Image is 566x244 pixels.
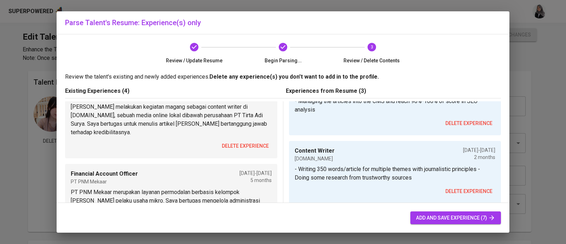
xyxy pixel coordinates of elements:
p: 5 months [239,177,272,184]
button: delete experience [443,117,495,130]
p: [PERSON_NAME] melakukan kegiatan magang sebagai content writer di [DOMAIN_NAME], sebuah media onl... [71,103,272,137]
button: add and save experience (7) [410,211,501,225]
p: 2 months [463,154,495,161]
text: 3 [370,45,373,50]
p: PT PNM Mekaar [71,178,138,185]
h6: Parse Talent's Resume: Experience(s) only [65,17,501,28]
span: Review / Delete Contents [330,57,413,64]
span: delete experience [222,142,269,151]
span: delete experience [445,119,492,128]
p: Experiences from Resume (3) [286,87,501,95]
span: Review / Update Resume [153,57,236,64]
p: [DATE] - [DATE] [239,170,272,177]
span: delete experience [445,187,492,196]
p: PT PNM Mekaar merupakan layanan permodalan berbasis kelompok [PERSON_NAME] pelaku usaha mikro. Sa... [71,188,272,231]
b: Delete any experience(s) you don't want to add in to the profile. [209,73,379,80]
span: add and save experience (7) [416,214,495,222]
p: Content Writer [295,147,335,155]
p: [DOMAIN_NAME] [295,155,335,162]
p: Review the talent's existing and newly added experiences. [65,73,501,81]
button: delete experience [219,140,272,153]
p: [DATE] - [DATE] [463,147,495,154]
p: Financial Account Officer [71,170,138,178]
p: - Writing 350 words/article for multiple themes with journalistic principles - Doing some researc... [295,165,495,182]
p: Existing Experiences (4) [65,87,280,95]
button: delete experience [443,185,495,198]
span: Begin Parsing... [242,57,325,64]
